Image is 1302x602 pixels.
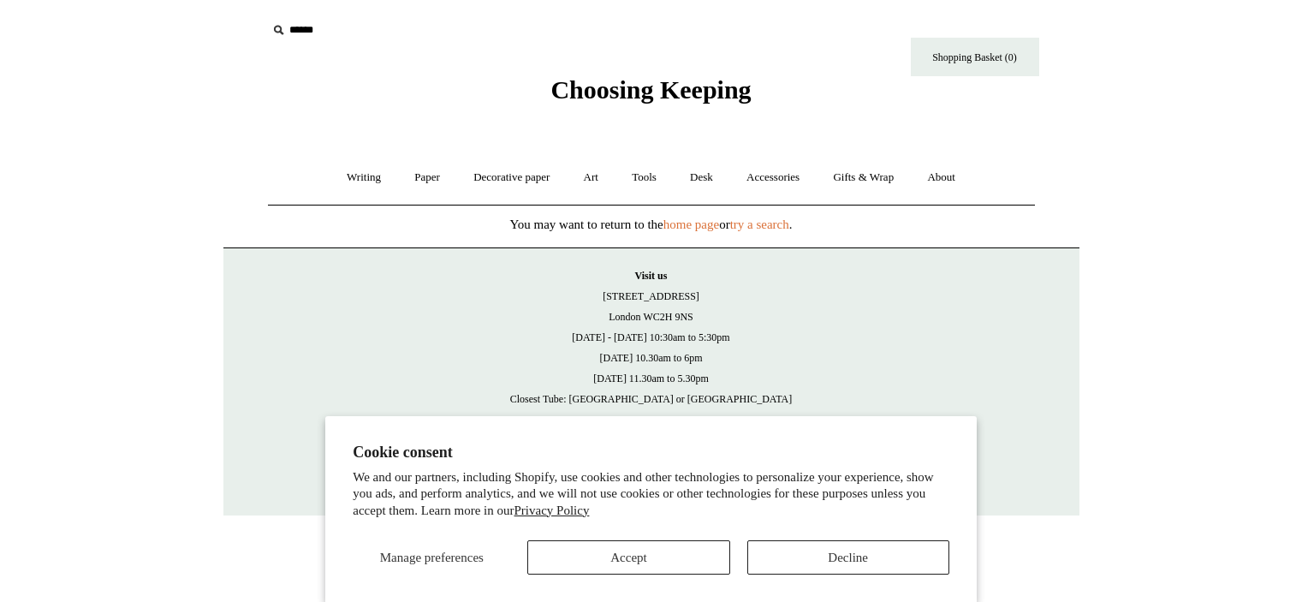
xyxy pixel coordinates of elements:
a: Shopping Basket (0) [911,38,1039,76]
a: home page [663,218,719,231]
a: Desk [675,155,728,200]
button: Decline [747,540,949,575]
a: Accessories [731,155,815,200]
p: You may want to return to the or . [223,214,1079,235]
a: About [912,155,971,200]
span: Manage preferences [380,551,484,564]
button: Manage preferences [353,540,510,575]
a: Tools [616,155,672,200]
span: Choosing Keeping [550,75,751,104]
a: Paper [399,155,455,200]
a: Choosing Keeping [550,89,751,101]
a: Privacy Policy [514,504,590,517]
p: [STREET_ADDRESS] London WC2H 9NS [DATE] - [DATE] 10:30am to 5:30pm [DATE] 10.30am to 6pm [DATE] 1... [241,265,1062,409]
p: We and our partners, including Shopify, use cookies and other technologies to personalize your ex... [353,469,949,520]
h2: Cookie consent [353,444,949,462]
a: try a search [730,218,789,231]
a: Decorative paper [458,155,565,200]
button: Accept [527,540,729,575]
a: Gifts & Wrap [817,155,909,200]
a: Writing [331,155,396,200]
strong: Visit us [635,270,668,282]
a: Art [568,155,614,200]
